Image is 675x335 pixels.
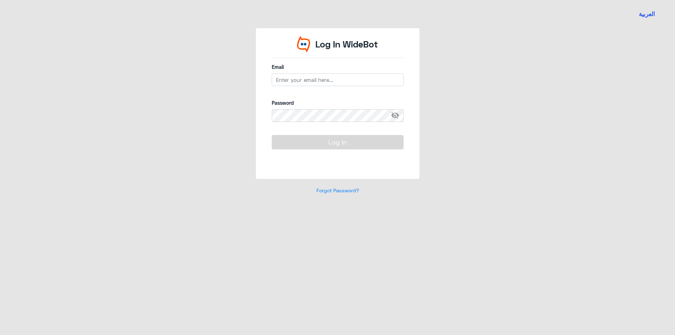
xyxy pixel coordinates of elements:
[391,109,404,122] span: visibility_off
[316,187,359,193] a: Forgot Password?
[315,38,378,51] p: Log In WideBot
[635,5,659,23] a: Switch language
[272,99,404,107] label: Password
[272,135,404,149] button: Log In
[639,10,655,19] button: العربية
[272,73,404,86] input: Enter your email here...
[297,36,310,52] img: Widebot Logo
[272,63,404,71] label: Email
